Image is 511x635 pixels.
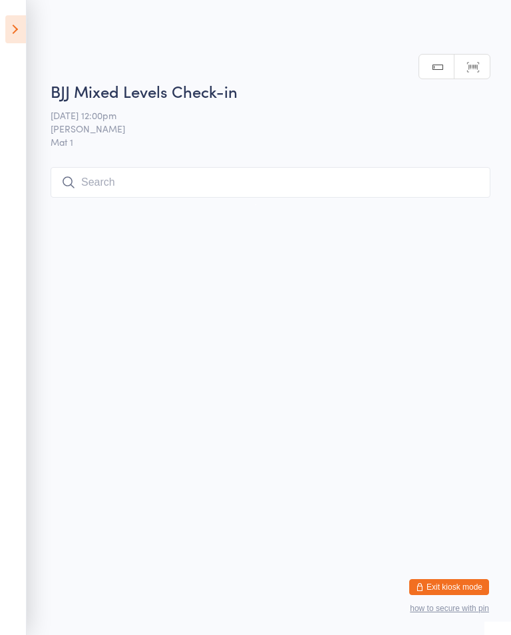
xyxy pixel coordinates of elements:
[51,135,490,148] span: Mat 1
[51,108,470,122] span: [DATE] 12:00pm
[51,80,490,102] h2: BJJ Mixed Levels Check-in
[410,604,489,613] button: how to secure with pin
[409,579,489,595] button: Exit kiosk mode
[51,122,470,135] span: [PERSON_NAME]
[51,167,490,198] input: Search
